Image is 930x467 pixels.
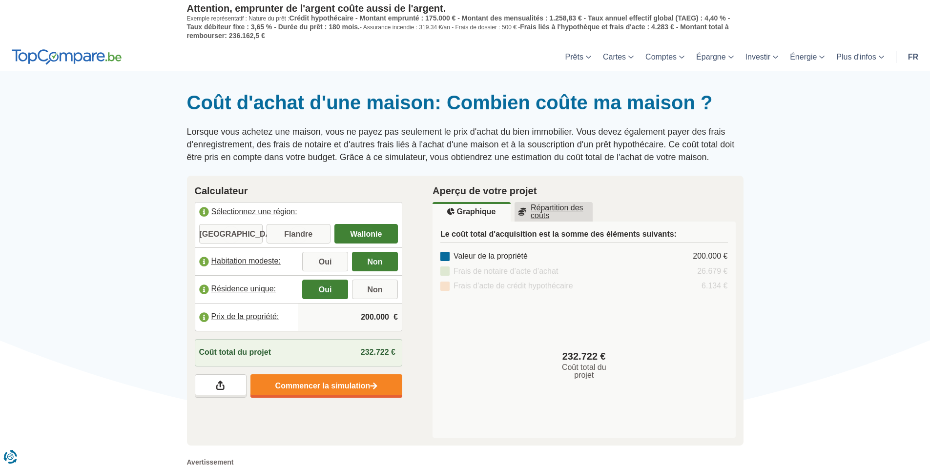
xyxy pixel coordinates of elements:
div: 6.134 € [702,281,727,292]
h3: Le coût total d'acquisition est la somme des éléments suivants: [440,229,728,243]
span: 232.722 € [562,349,606,364]
div: Frais de notaire d’acte d’achat [440,266,558,277]
span: 232.722 € [361,348,395,356]
p: Exemple représentatif : Nature du prêt : - Assurance incendie : 319.34 €/an - Frais de dossier : ... [187,14,744,40]
a: Prêts [559,42,597,71]
a: Épargne [690,42,740,71]
p: Lorsque vous achetez une maison, vous ne payez pas seulement le prix d'achat du bien immobilier. ... [187,126,744,163]
input: | [302,304,398,330]
span: Coût total du projet [552,364,616,379]
a: Commencer la simulation [250,374,402,398]
a: Partagez vos résultats [195,374,247,398]
div: Valeur de la propriété [440,251,528,262]
label: Wallonie [334,224,398,244]
a: fr [902,42,924,71]
h1: Coût d'achat d'une maison: Combien coûte ma maison ? [187,91,744,114]
label: Sélectionnez une région: [195,203,402,224]
p: Attention, emprunter de l'argent coûte aussi de l'argent. [187,2,744,14]
a: Cartes [597,42,640,71]
img: TopCompare [12,49,122,65]
div: Frais d’acte de crédit hypothécaire [440,281,573,292]
img: Commencer la simulation [370,382,377,390]
label: Résidence unique: [195,279,299,300]
label: Oui [302,252,348,271]
h2: Aperçu de votre projet [433,183,736,198]
u: Graphique [447,208,496,216]
a: Comptes [640,42,690,71]
label: Non [352,280,398,299]
a: Énergie [784,42,830,71]
span: Frais liés à l'hypothèque et frais d'acte : 4.283 € - Montant total à rembourser: 236.162,5 € [187,23,729,40]
label: Habitation modeste: [195,251,299,272]
label: Oui [302,280,348,299]
label: Flandre [267,224,331,244]
h2: Calculateur [195,183,403,198]
span: Avertissement [187,457,744,467]
div: 26.679 € [697,266,727,277]
a: Investir [740,42,785,71]
span: € [393,312,398,323]
a: Plus d'infos [830,42,889,71]
div: 200.000 € [693,251,727,262]
span: Crédit hypothécaire - Montant emprunté : 175.000 € - Montant des mensualités : 1.258,83 € - Taux ... [187,14,730,31]
label: [GEOGRAPHIC_DATA] [199,224,263,244]
u: Répartition des coûts [518,204,589,220]
label: Prix de la propriété: [195,306,299,328]
label: Non [352,252,398,271]
span: Coût total du projet [199,347,271,358]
